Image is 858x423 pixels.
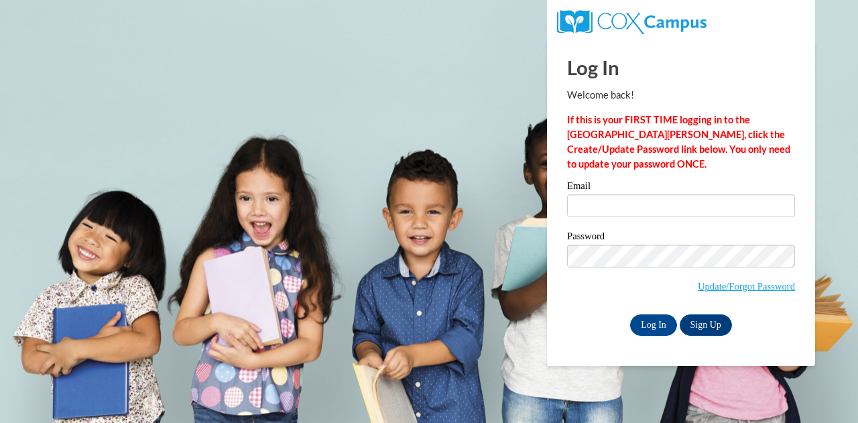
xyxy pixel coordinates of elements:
p: Welcome back! [567,88,795,103]
a: Update/Forgot Password [698,281,795,292]
input: Log In [630,314,677,336]
label: Password [567,231,795,245]
a: COX Campus [557,15,707,27]
h1: Log In [567,54,795,81]
strong: If this is your FIRST TIME logging in to the [GEOGRAPHIC_DATA][PERSON_NAME], click the Create/Upd... [567,114,790,170]
a: Sign Up [680,314,732,336]
label: Email [567,181,795,194]
img: COX Campus [557,10,707,34]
